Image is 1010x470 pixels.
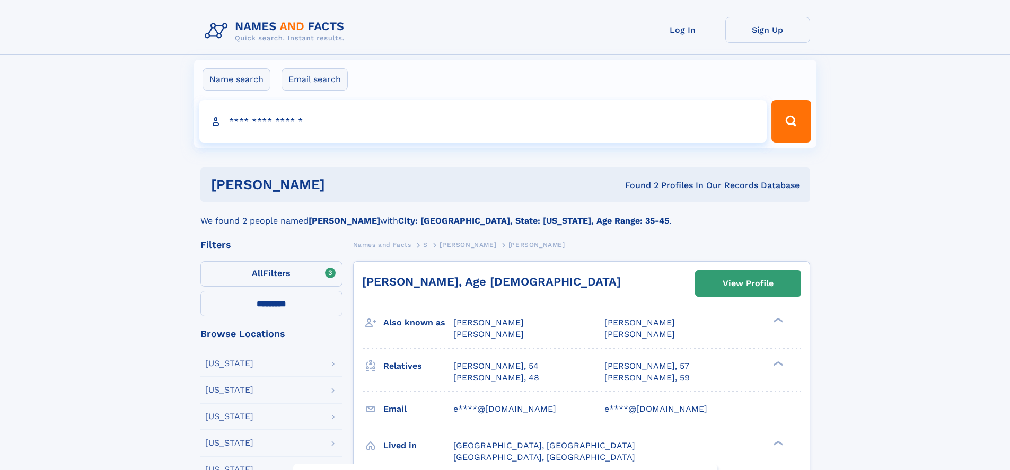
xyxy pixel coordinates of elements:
[508,241,565,249] span: [PERSON_NAME]
[696,271,801,296] a: View Profile
[475,180,800,191] div: Found 2 Profiles In Our Records Database
[423,241,428,249] span: S
[604,317,675,327] span: [PERSON_NAME]
[771,317,784,324] div: ❯
[205,386,253,394] div: [US_STATE]
[211,178,475,191] h1: [PERSON_NAME]
[282,68,348,91] label: Email search
[199,100,767,143] input: search input
[453,329,524,339] span: [PERSON_NAME]
[725,17,810,43] a: Sign Up
[203,68,270,91] label: Name search
[771,100,811,143] button: Search Button
[200,329,342,339] div: Browse Locations
[200,261,342,287] label: Filters
[353,238,411,251] a: Names and Facts
[771,360,784,367] div: ❯
[723,271,774,296] div: View Profile
[640,17,725,43] a: Log In
[604,372,690,384] a: [PERSON_NAME], 59
[453,372,539,384] a: [PERSON_NAME], 48
[453,440,635,450] span: [GEOGRAPHIC_DATA], [GEOGRAPHIC_DATA]
[383,400,453,418] h3: Email
[383,357,453,375] h3: Relatives
[362,275,621,288] a: [PERSON_NAME], Age [DEMOGRAPHIC_DATA]
[423,238,428,251] a: S
[383,437,453,455] h3: Lived in
[440,238,496,251] a: [PERSON_NAME]
[604,360,689,372] a: [PERSON_NAME], 57
[200,202,810,227] div: We found 2 people named with .
[205,412,253,421] div: [US_STATE]
[200,17,353,46] img: Logo Names and Facts
[440,241,496,249] span: [PERSON_NAME]
[771,439,784,446] div: ❯
[453,360,539,372] a: [PERSON_NAME], 54
[398,216,669,226] b: City: [GEOGRAPHIC_DATA], State: [US_STATE], Age Range: 35-45
[604,329,675,339] span: [PERSON_NAME]
[200,240,342,250] div: Filters
[383,314,453,332] h3: Also known as
[205,359,253,368] div: [US_STATE]
[453,317,524,327] span: [PERSON_NAME]
[205,439,253,447] div: [US_STATE]
[453,452,635,462] span: [GEOGRAPHIC_DATA], [GEOGRAPHIC_DATA]
[252,268,263,278] span: All
[309,216,380,226] b: [PERSON_NAME]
